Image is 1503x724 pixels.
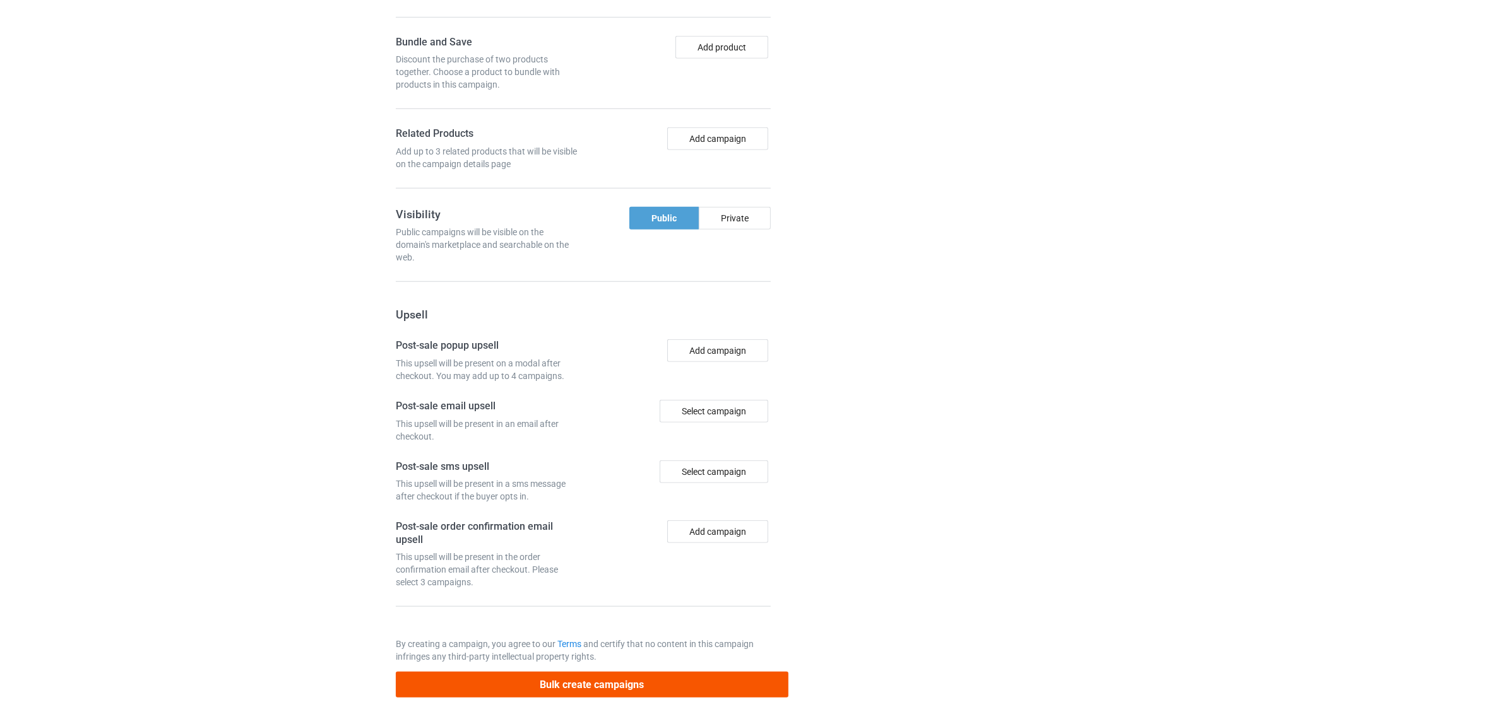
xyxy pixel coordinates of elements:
a: Terms [557,639,581,649]
button: Add campaign [667,520,768,543]
h4: Post-sale sms upsell [396,460,579,474]
p: By creating a campaign, you agree to our and certify that no content in this campaign infringes a... [396,638,771,663]
div: Select campaign [660,400,768,423]
button: Add campaign [667,339,768,362]
h4: Bundle and Save [396,36,579,49]
h3: Visibility [396,207,579,221]
div: Public [629,207,699,230]
div: This upsell will be present in a sms message after checkout if the buyer opts in. [396,477,579,503]
div: Add up to 3 related products that will be visible on the campaign details page [396,145,579,170]
div: Public campaigns will be visible on the domain's marketplace and searchable on the web. [396,226,579,264]
div: Private [699,207,771,230]
button: Add campaign [667,127,768,150]
button: Bulk create campaigns [396,672,788,698]
h4: Related Products [396,127,579,141]
h3: Upsell [396,307,771,322]
div: Discount the purchase of two products together. Choose a product to bundle with products in this ... [396,53,579,91]
div: This upsell will be present in an email after checkout. [396,417,579,443]
div: Select campaign [660,460,768,483]
button: Add product [675,36,768,59]
h4: Post-sale order confirmation email upsell [396,520,579,546]
h4: Post-sale email upsell [396,400,579,413]
div: This upsell will be present on a modal after checkout. You may add up to 4 campaigns. [396,357,579,382]
div: This upsell will be present in the order confirmation email after checkout. Please select 3 campa... [396,551,579,588]
h4: Post-sale popup upsell [396,339,579,353]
